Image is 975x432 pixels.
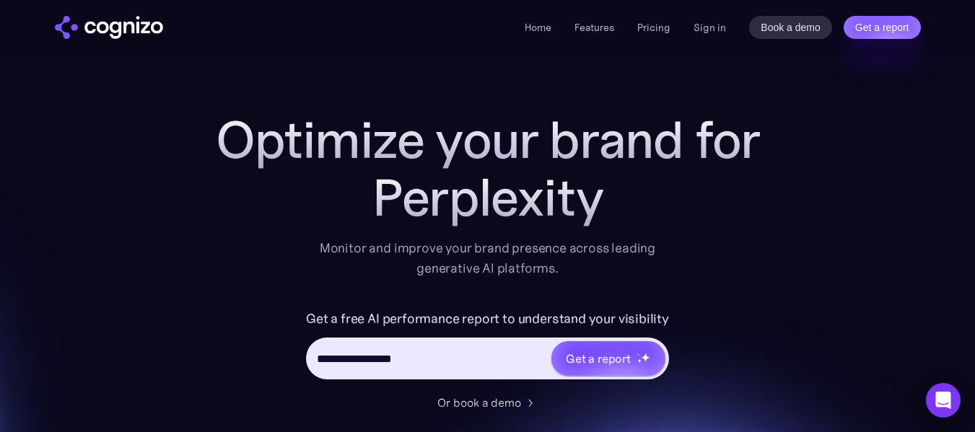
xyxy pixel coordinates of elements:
div: Or book a demo [437,394,521,411]
img: star [637,358,642,363]
div: Perplexity [199,169,777,226]
a: Or book a demo [437,394,538,411]
label: Get a free AI performance report to understand your visibility [306,307,669,330]
a: Sign in [694,19,726,36]
img: cognizo logo [55,16,163,39]
form: Hero URL Input Form [306,307,669,387]
a: Get a report [844,16,921,39]
h1: Optimize your brand for [199,111,777,169]
a: home [55,16,163,39]
a: Book a demo [749,16,832,39]
div: Monitor and improve your brand presence across leading generative AI platforms. [310,238,665,278]
a: Get a reportstarstarstar [550,340,667,377]
img: star [641,353,650,362]
div: Get a report [566,350,631,367]
a: Home [525,21,551,34]
a: Features [574,21,614,34]
a: Pricing [637,21,670,34]
div: Open Intercom Messenger [926,383,961,418]
img: star [637,353,639,356]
